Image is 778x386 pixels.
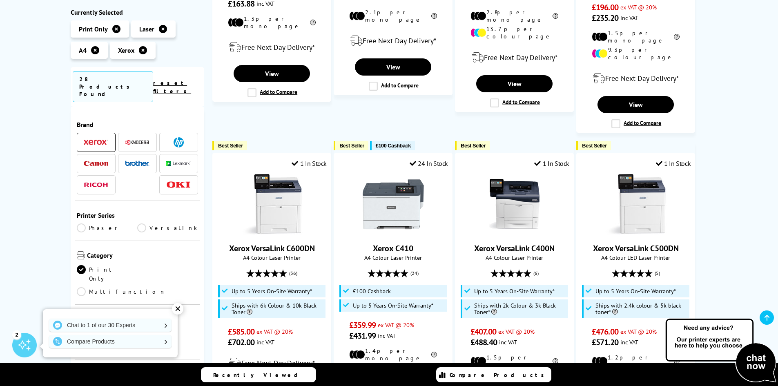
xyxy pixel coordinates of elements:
span: A4 Colour Laser Printer [459,254,569,261]
button: Best Seller [576,141,611,150]
a: Recently Viewed [201,367,316,382]
div: modal_delivery [581,67,691,90]
span: A4 Colour Laser Printer [338,254,448,261]
span: Ships with 2.4k colour & 5k black toner* [595,302,688,315]
span: Up to 5 Years On-Site Warranty* [353,302,433,309]
a: Xerox [84,137,108,147]
span: (24) [410,266,419,281]
div: ✕ [172,303,183,315]
span: Category [87,251,198,261]
button: Best Seller [212,141,247,150]
div: modal_delivery [338,29,448,52]
a: reset filters [153,79,191,95]
div: Currently Selected [71,8,205,16]
span: Xerox [118,46,134,54]
div: 24 In Stock [410,159,448,167]
a: Xerox C410 [363,228,424,237]
span: (6) [533,266,539,281]
li: 1.2p per mono page [592,354,680,368]
span: inc VAT [620,338,638,346]
span: inc VAT [499,338,517,346]
span: ex VAT @ 20% [256,328,293,335]
a: Xerox VersaLink C500DN [605,228,667,237]
span: inc VAT [620,14,638,22]
span: Up to 5 Years On-Site Warranty* [474,288,555,295]
span: £100 Cashback [376,143,411,149]
span: (36) [289,266,297,281]
a: Xerox C410 [373,243,413,254]
img: Lexmark [166,161,191,166]
span: inc VAT [378,332,396,339]
span: £702.00 [228,337,254,348]
span: Ships with 2k Colour & 3k Black Toner* [474,302,566,315]
span: ex VAT @ 20% [378,321,414,329]
div: modal_delivery [459,46,569,69]
li: 2.8p per mono page [470,9,558,23]
div: modal_delivery [217,352,327,375]
a: Xerox VersaLink C500DN [593,243,679,254]
span: A4 [79,46,87,54]
span: £359.99 [349,320,376,330]
img: Xerox VersaLink C500DN [605,174,667,235]
a: View [597,96,673,113]
span: Up to 5 Years On-Site Warranty* [595,288,676,295]
li: 1.5p per mono page [592,29,680,44]
span: Best Seller [339,143,364,149]
span: £571.20 [592,337,618,348]
a: Brother [125,158,149,169]
a: Xerox VersaLink C600DN [241,228,303,237]
img: Canon [84,161,108,166]
div: modal_delivery [217,36,327,59]
a: Xerox VersaLink C400N [474,243,555,254]
span: A4 Colour Laser Printer [217,254,327,261]
a: View [234,65,310,82]
a: HP [166,137,191,147]
span: ex VAT @ 20% [620,3,657,11]
img: Xerox C410 [363,174,424,235]
li: 1.5p per mono page [470,354,558,368]
span: £488.40 [470,337,497,348]
li: 9.3p per colour page [592,46,680,61]
span: Brand [77,120,198,129]
span: ex VAT @ 20% [620,328,657,335]
img: Kyocera [125,139,149,145]
div: 1 In Stock [292,159,327,167]
label: Add to Compare [369,82,419,91]
a: OKI [166,180,191,190]
a: Kyocera [125,137,149,147]
span: ex VAT @ 20% [498,328,535,335]
img: HP [174,137,184,147]
a: Chat to 1 of our 30 Experts [49,319,172,332]
span: £407.00 [470,326,496,337]
span: Print Only [79,25,108,33]
a: Ricoh [84,180,108,190]
span: Best Seller [582,143,607,149]
span: Compare Products [450,371,548,379]
a: Compare Products [49,335,172,348]
span: Best Seller [461,143,486,149]
a: Phaser [77,223,138,232]
button: Best Seller [334,141,368,150]
img: Xerox VersaLink C400N [484,174,545,235]
img: Ricoh [84,183,108,187]
span: £235.20 [592,13,618,23]
img: Open Live Chat window [664,317,778,384]
a: View [476,75,552,92]
a: Print Only [77,265,138,283]
div: 2 [12,330,21,339]
span: (5) [655,266,660,281]
button: £100 Cashback [370,141,415,150]
div: 1 In Stock [534,159,569,167]
span: Printer Series [77,211,198,219]
span: Laser [139,25,154,33]
a: View [355,58,431,76]
a: Canon [84,158,108,169]
img: Brother [125,161,149,166]
li: 1.3p per mono page [228,15,316,30]
a: Compare Products [436,367,551,382]
div: 1 In Stock [656,159,691,167]
span: Recently Viewed [213,371,306,379]
label: Add to Compare [611,119,661,128]
img: Xerox [84,140,108,145]
li: 13.7p per colour page [470,25,558,40]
